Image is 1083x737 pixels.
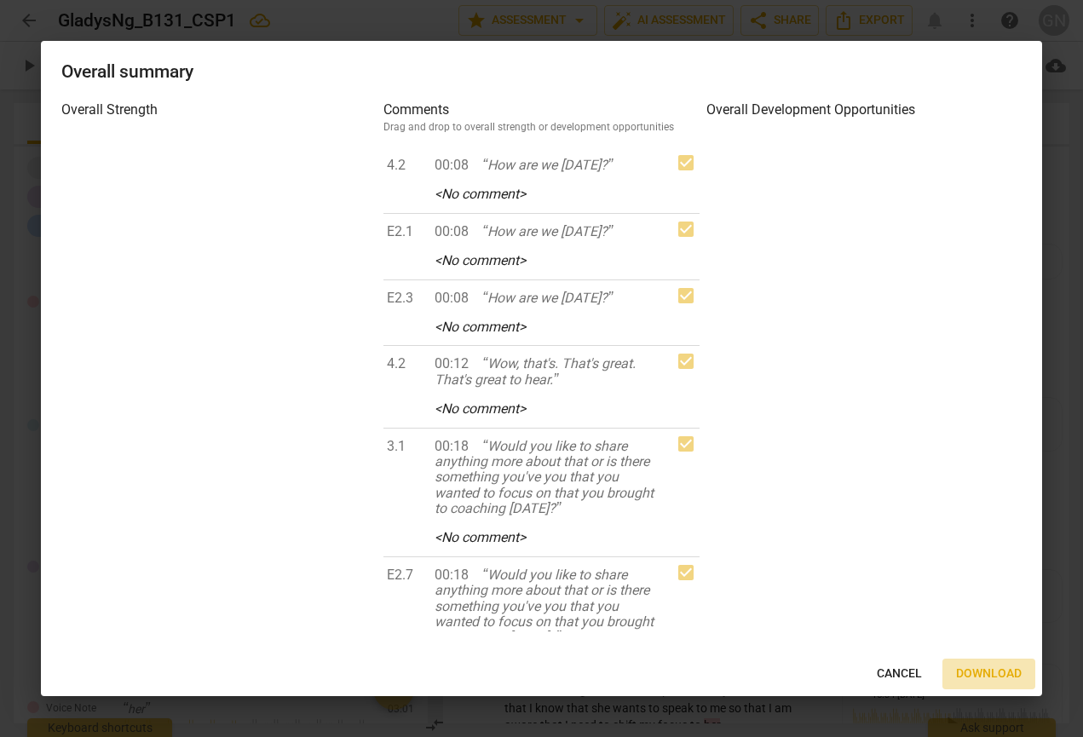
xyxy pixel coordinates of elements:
span: 00:18 [435,438,469,454]
span: 00:08 [435,223,469,239]
h2: Overall summary [61,61,1022,83]
button: Cancel [863,659,936,689]
div: 4.2 [387,356,421,371]
div: E2.3 [387,291,421,306]
span: Would you like to share anything more about that or is there something you've you that you wanted... [435,438,654,517]
i: < No comment > [435,529,526,545]
i: < No comment > [435,252,526,268]
i: < No comment > [435,319,526,335]
span: Wow, that's. That's great. That's great to hear. [435,355,636,387]
i: < No comment > [435,186,526,202]
span: 00:08 [435,157,469,173]
i: < No comment > [435,400,526,417]
span: Would you like to share anything more about that or is there something you've you that you wanted... [435,567,654,646]
span: Download [956,665,1022,682]
span: How are we [DATE]? [482,157,613,173]
span: 00:12 [435,355,469,371]
span: 00:08 [435,290,469,306]
h3: Comments [383,100,699,120]
div: 4.2 [387,158,421,173]
button: Download [942,659,1035,689]
span: Cancel [877,665,922,682]
h3: Overall Strength [61,100,377,120]
h3: Overall Development Opportunities [706,100,1022,120]
div: E2.1 [387,224,421,239]
span: How are we [DATE]? [482,290,613,306]
div: 3.1 [387,439,421,454]
span: How are we [DATE]? [482,223,613,239]
span: 00:18 [435,567,469,583]
div: Drag and drop to overall strength or development opportunities [383,120,699,135]
div: E2.7 [387,567,421,583]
